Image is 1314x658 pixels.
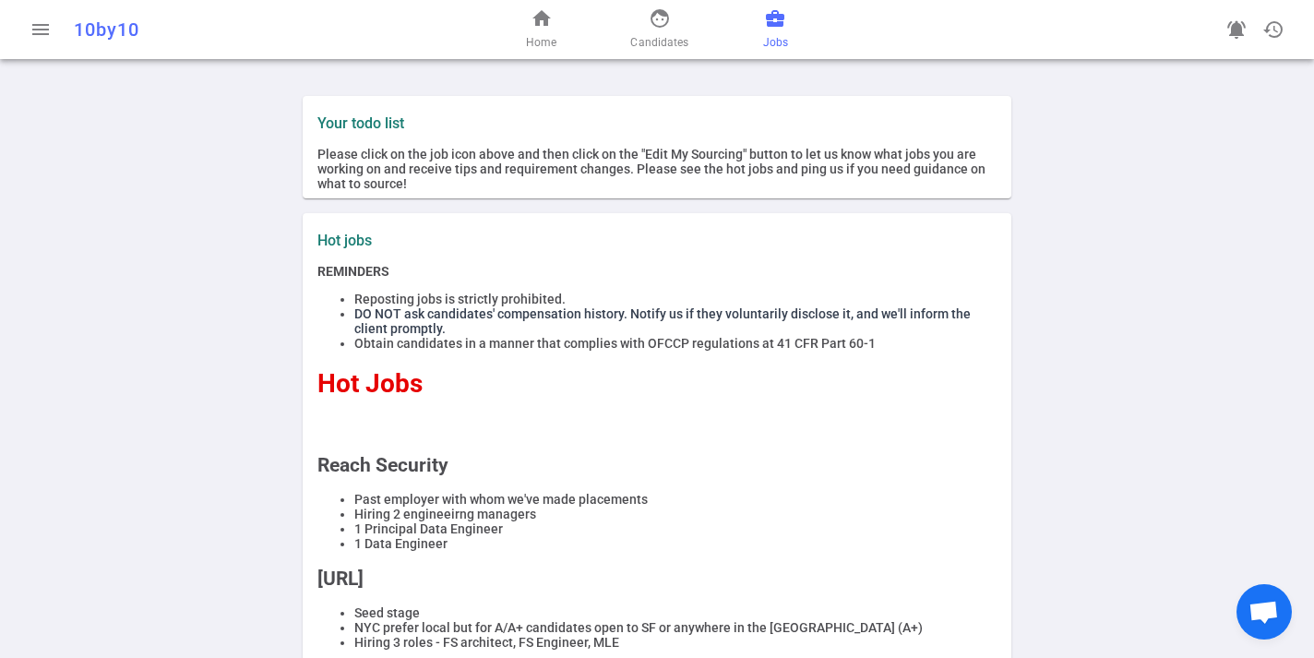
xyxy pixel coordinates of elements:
div: 10by10 [74,18,431,41]
li: Reposting jobs is strictly prohibited. [354,292,997,306]
div: Open chat [1236,584,1292,640]
span: DO NOT ask candidates' compensation history. Notify us if they voluntarily disclose it, and we'll... [354,306,971,336]
a: Home [526,7,556,52]
strong: REMINDERS [317,264,389,279]
li: Obtain candidates in a manner that complies with OFCCP regulations at 41 CFR Part 60-1 [354,336,997,351]
span: face [649,7,671,30]
span: business_center [764,7,786,30]
button: Open history [1255,11,1292,48]
span: Candidates [630,33,688,52]
span: Please click on the job icon above and then click on the "Edit My Sourcing" button to let us know... [317,147,985,191]
li: NYC prefer local but for A/A+ candidates open to SF or anywhere in the [GEOGRAPHIC_DATA] (A+) [354,620,997,635]
span: notifications_active [1225,18,1248,41]
label: Your todo list [317,114,997,132]
li: Past employer with whom we've made placements [354,492,997,507]
a: Candidates [630,7,688,52]
li: Hiring 2 engineeirng managers [354,507,997,521]
li: 1 Data Engineer [354,536,997,551]
a: Jobs [763,7,788,52]
label: Hot jobs [317,232,650,249]
span: Hot Jobs [317,368,423,399]
h2: Reach Security [317,454,997,476]
li: 1 Principal Data Engineer [354,521,997,536]
span: Jobs [763,33,788,52]
span: history [1262,18,1284,41]
span: menu [30,18,52,41]
li: Hiring 3 roles - FS architect, FS Engineer, MLE [354,635,997,650]
h2: [URL] [317,568,997,590]
span: home [531,7,553,30]
a: Go to see announcements [1218,11,1255,48]
li: Seed stage [354,605,997,620]
button: Open menu [22,11,59,48]
span: Home [526,33,556,52]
